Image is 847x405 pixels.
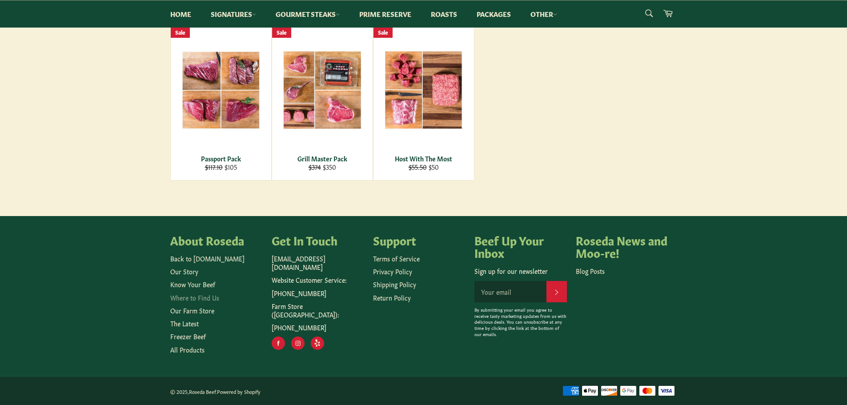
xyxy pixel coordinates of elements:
a: Roasts [422,0,466,28]
h4: Roseda News and Moo-re! [576,234,668,258]
p: Farm Store ([GEOGRAPHIC_DATA]): [272,302,364,319]
div: $105 [176,163,265,171]
a: Home [161,0,200,28]
a: Packages [468,0,520,28]
a: Grill Master Pack Grill Master Pack $374 $350 [272,26,373,180]
a: Privacy Policy [373,267,412,276]
div: $350 [277,163,367,171]
img: Host With The Most [385,51,463,129]
a: Prime Reserve [350,0,420,28]
div: Sale [272,27,291,38]
img: Passport Pack [182,51,260,129]
a: Back to [DOMAIN_NAME] [170,254,245,263]
p: [EMAIL_ADDRESS][DOMAIN_NAME] [272,254,364,272]
a: Passport Pack Passport Pack $117.10 $105 [170,26,272,180]
a: Roseda Beef [189,388,216,395]
h4: Support [373,234,466,246]
s: $117.10 [205,162,223,171]
div: Host With The Most [379,154,468,163]
img: Grill Master Pack [283,51,361,129]
a: Return Policy [373,293,411,302]
h4: Beef Up Your Inbox [474,234,567,258]
div: Sale [373,27,393,38]
a: Our Farm Store [170,306,214,315]
a: Blog Posts [576,266,605,275]
a: Freezer Beef [170,332,206,341]
a: Other [522,0,566,28]
a: All Products [170,345,205,354]
s: $55.50 [409,162,427,171]
div: $50 [379,163,468,171]
s: $374 [309,162,321,171]
a: Our Story [170,267,198,276]
p: Website Customer Service: [272,276,364,284]
a: The Latest [170,319,199,328]
a: Where to Find Us [170,293,219,302]
a: Gourmet Steaks [267,0,349,28]
a: Terms of Service [373,254,420,263]
p: [PHONE_NUMBER] [272,323,364,332]
h4: About Roseda [170,234,263,246]
p: [PHONE_NUMBER] [272,289,364,297]
div: Passport Pack [176,154,265,163]
a: Host With The Most Host With The Most $55.50 $50 [373,26,474,180]
small: © 2025, . [170,388,261,395]
a: Powered by Shopify [217,388,261,395]
a: Signatures [202,0,265,28]
a: Shipping Policy [373,280,416,289]
p: Sign up for our newsletter [474,267,567,275]
a: Know Your Beef [170,280,215,289]
p: By submitting your email you agree to receive tasty marketing updates from us with delicious deal... [474,307,567,337]
div: Grill Master Pack [277,154,367,163]
input: Your email [474,281,546,302]
h4: Get In Touch [272,234,364,246]
div: Sale [171,27,190,38]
